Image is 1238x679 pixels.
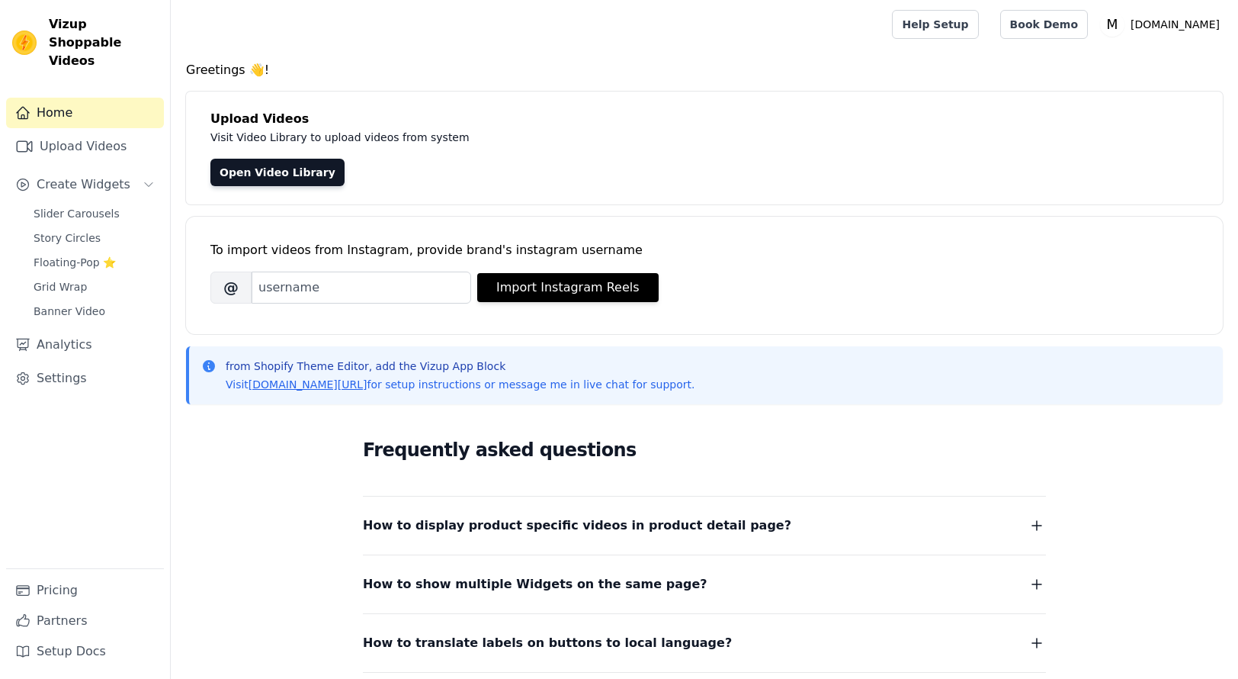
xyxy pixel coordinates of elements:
span: Banner Video [34,304,105,319]
button: Create Widgets [6,169,164,200]
button: How to show multiple Widgets on the same page? [363,574,1046,595]
button: Import Instagram Reels [477,273,659,302]
a: Help Setup [892,10,978,39]
p: Visit Video Library to upload videos from system [210,128,893,146]
a: Pricing [6,575,164,606]
input: username [252,272,471,304]
a: Floating-Pop ⭐ [24,252,164,273]
a: Home [6,98,164,128]
a: Slider Carousels [24,203,164,224]
span: Floating-Pop ⭐ [34,255,116,270]
span: @ [210,272,252,304]
span: Create Widgets [37,175,130,194]
p: from Shopify Theme Editor, add the Vizup App Block [226,359,694,374]
span: Slider Carousels [34,206,120,221]
h2: Frequently asked questions [363,435,1046,465]
a: Partners [6,606,164,636]
span: Grid Wrap [34,279,87,294]
p: Visit for setup instructions or message me in live chat for support. [226,377,694,392]
span: Vizup Shoppable Videos [49,15,158,70]
h4: Greetings 👋! [186,61,1223,79]
img: Vizup [12,31,37,55]
div: To import videos from Instagram, provide brand's instagram username [210,241,1198,259]
a: Upload Videos [6,131,164,162]
a: Analytics [6,330,164,360]
a: Setup Docs [6,636,164,667]
button: How to translate labels on buttons to local language? [363,632,1046,654]
p: [DOMAIN_NAME] [1124,11,1226,38]
a: Grid Wrap [24,276,164,298]
a: [DOMAIN_NAME][URL] [249,378,367,391]
a: Banner Video [24,301,164,322]
text: M [1107,17,1118,32]
span: Story Circles [34,230,101,246]
button: How to display product specific videos in product detail page? [363,515,1046,536]
button: M [DOMAIN_NAME] [1100,11,1226,38]
h4: Upload Videos [210,110,1198,128]
span: How to show multiple Widgets on the same page? [363,574,707,595]
a: Story Circles [24,227,164,249]
span: How to translate labels on buttons to local language? [363,632,732,654]
a: Settings [6,363,164,394]
a: Open Video Library [210,159,345,186]
a: Book Demo [1000,10,1088,39]
span: How to display product specific videos in product detail page? [363,515,791,536]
